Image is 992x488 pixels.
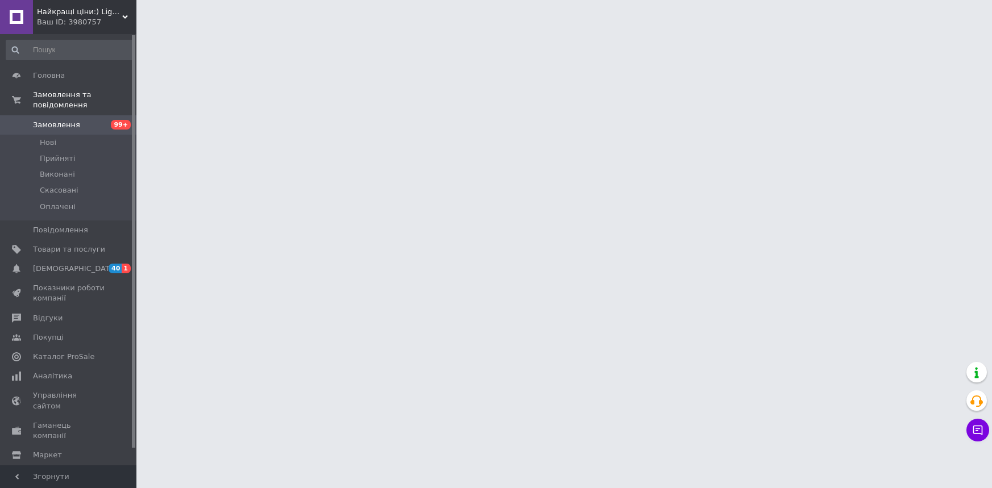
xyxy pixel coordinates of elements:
span: Відгуки [33,313,63,323]
span: 40 [109,264,122,273]
span: Замовлення [33,120,80,130]
span: Гаманець компанії [33,420,105,441]
input: Пошук [6,40,134,60]
span: Показники роботи компанії [33,283,105,303]
span: [DEMOGRAPHIC_DATA] [33,264,117,274]
span: 99+ [111,120,131,130]
span: Найкращі ціни:) Lightssshop [37,7,122,17]
span: Товари та послуги [33,244,105,255]
span: Виконані [40,169,75,180]
span: 1 [122,264,131,273]
span: Скасовані [40,185,78,195]
span: Оплачені [40,202,76,212]
span: Повідомлення [33,225,88,235]
span: Маркет [33,450,62,460]
span: Аналітика [33,371,72,381]
span: Управління сайтом [33,390,105,411]
span: Головна [33,70,65,81]
span: Нові [40,137,56,148]
div: Ваш ID: 3980757 [37,17,136,27]
button: Чат з покупцем [966,419,989,441]
span: Каталог ProSale [33,352,94,362]
span: Покупці [33,332,64,343]
span: Прийняті [40,153,75,164]
span: Замовлення та повідомлення [33,90,136,110]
